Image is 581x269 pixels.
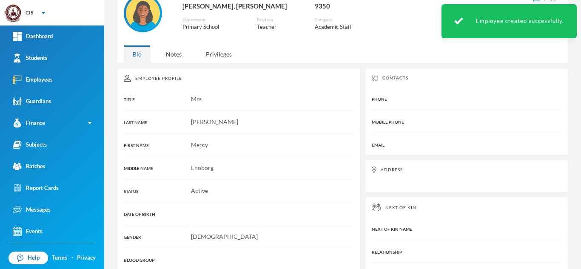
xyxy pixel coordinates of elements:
span: BLOOD GROUP [124,258,154,263]
span: [DEMOGRAPHIC_DATA] [191,233,258,240]
div: Batches [13,162,46,171]
div: Finance [13,119,45,127]
div: Events [13,227,43,236]
span: DATE OF BIRTH [124,212,155,217]
span: RELATIONSHIP [372,249,402,255]
span: Active [191,187,208,194]
div: Students [13,54,48,62]
img: logo [5,5,22,22]
div: Academic Staff [315,23,359,31]
span: Mercy [191,141,208,148]
div: Employee created successfully. [441,4,577,38]
a: Help [9,252,48,264]
div: Primary School [182,23,245,31]
div: Employees [13,75,53,84]
span: MOBILE PHONE [372,119,404,125]
div: Department [182,17,245,23]
div: Messages [13,205,51,214]
div: [PERSON_NAME], [PERSON_NAME] [182,0,302,11]
div: Address [372,167,561,173]
div: Bio [124,45,151,63]
div: Teacher [257,23,302,31]
div: Privileges [197,45,241,63]
div: Dashboard [13,32,53,41]
a: Terms [52,254,67,262]
span: Enoborg [191,164,214,171]
span: EMAIL [372,142,384,147]
span: [PERSON_NAME] [191,118,238,125]
div: Category [315,17,359,23]
span: PHONE [372,96,387,102]
a: Privacy [77,254,96,262]
div: Position [257,17,302,23]
div: Contacts [372,75,561,81]
span: NEXT OF KIN NAME [372,227,412,232]
div: CIS [26,9,33,17]
div: Employee Profile [124,75,354,82]
div: Notes [157,45,191,63]
div: Next of Kin [372,204,561,211]
div: Report Cards [13,184,59,193]
div: · [71,254,73,262]
div: Guardians [13,97,51,106]
span: Mrs [191,95,202,102]
div: 9350 [315,0,379,11]
div: Subjects [13,140,47,149]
